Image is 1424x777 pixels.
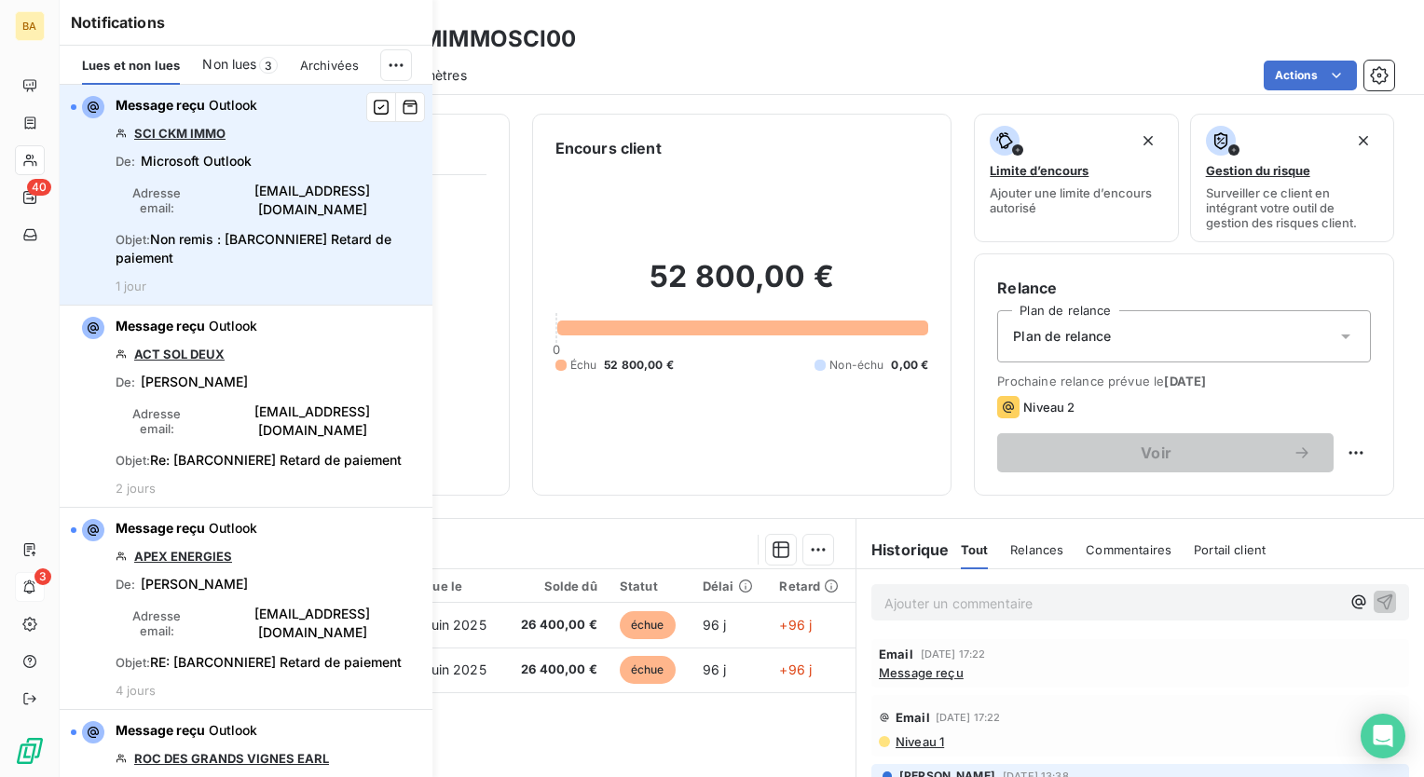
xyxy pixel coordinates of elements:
[879,647,913,661] span: Email
[204,182,421,219] span: [EMAIL_ADDRESS][DOMAIN_NAME]
[150,654,402,670] span: RE: [BARCONNIERE] Retard de paiement
[997,277,1371,299] h6: Relance
[990,185,1162,215] span: Ajouter une limite d’encours autorisé
[116,655,150,670] span: Objet :
[961,542,989,557] span: Tout
[116,232,150,247] span: Objet :
[703,661,727,677] span: 96 j
[936,712,1001,723] span: [DATE] 17:22
[553,342,560,357] span: 0
[116,375,135,389] span: De :
[894,734,944,749] span: Niveau 1
[555,137,662,159] h6: Encours client
[1086,542,1171,557] span: Commentaires
[202,55,256,74] span: Non lues
[204,605,421,642] span: [EMAIL_ADDRESS][DOMAIN_NAME]
[779,661,812,677] span: +96 j
[1206,163,1310,178] span: Gestion du risque
[300,58,359,73] span: Archivées
[703,617,727,633] span: 96 j
[60,508,432,710] button: Message reçu OutlookAPEX ENERGIESDe:[PERSON_NAME]Adresse email:[EMAIL_ADDRESS][DOMAIN_NAME]Objet:...
[116,481,156,496] span: 2 jours
[116,279,146,293] span: 1 jour
[71,11,421,34] h6: Notifications
[779,617,812,633] span: +96 j
[134,126,226,141] a: SCI CKM IMMO
[1194,542,1266,557] span: Portail client
[209,318,257,334] span: Outlook
[514,661,596,679] span: 26 400,00 €
[570,357,597,374] span: Échu
[620,579,680,593] div: Statut
[1264,61,1357,90] button: Actions
[34,568,51,585] span: 3
[974,114,1178,242] button: Limite d’encoursAjouter une limite d’encours autorisé
[259,57,278,74] span: 3
[15,11,45,41] div: BA
[141,373,248,391] span: [PERSON_NAME]
[15,736,45,766] img: Logo LeanPay
[116,453,150,468] span: Objet :
[604,357,674,374] span: 52 800,00 €
[209,97,257,113] span: Outlook
[116,231,391,266] span: Non remis : [BARCONNIERE] Retard de paiement
[555,258,929,314] h2: 52 800,00 €
[514,616,596,634] span: 26 400,00 €
[60,85,432,306] button: Message reçu OutlookSCI CKM IMMODe:Microsoft OutlookAdresse email:[EMAIL_ADDRESS][DOMAIN_NAME]Obj...
[1023,400,1075,415] span: Niveau 2
[134,549,232,564] a: APEX ENERGIES
[921,648,986,660] span: [DATE] 17:22
[620,656,676,684] span: échue
[620,611,676,639] span: échue
[141,152,252,170] span: Microsoft Outlook
[209,722,257,738] span: Outlook
[116,185,199,215] span: Adresse email :
[1164,374,1206,388] span: [DATE]
[134,751,329,766] a: ROC DES GRANDS VIGNES EARL
[1013,327,1111,346] span: Plan de relance
[1010,542,1063,557] span: Relances
[60,306,432,508] button: Message reçu OutlookACT SOL DEUXDe:[PERSON_NAME]Adresse email:[EMAIL_ADDRESS][DOMAIN_NAME]Objet:R...
[410,617,486,633] span: 13 juin 2025
[1020,445,1293,460] span: Voir
[997,374,1371,388] span: Prochaine relance prévue le
[514,579,596,593] div: Solde dû
[141,575,248,593] span: [PERSON_NAME]
[896,710,930,725] span: Email
[990,163,1089,178] span: Limite d’encours
[204,402,421,440] span: [EMAIL_ADDRESS][DOMAIN_NAME]
[879,665,964,680] span: Message reçu
[134,347,225,361] a: ACT SOL DEUX
[116,608,199,638] span: Adresse email :
[1361,714,1405,758] div: Open Intercom Messenger
[829,357,883,374] span: Non-échu
[1206,185,1378,230] span: Surveiller ce client en intégrant votre outil de gestion des risques client.
[27,179,51,196] span: 40
[116,97,205,113] span: Message reçu
[891,357,928,374] span: 0,00 €
[82,58,180,73] span: Lues et non lues
[779,579,844,593] div: Retard
[116,406,199,436] span: Adresse email :
[1190,114,1394,242] button: Gestion du risqueSurveiller ce client en intégrant votre outil de gestion des risques client.
[703,579,758,593] div: Délai
[410,661,486,677] span: 13 juin 2025
[410,579,492,593] div: Échue le
[209,520,257,536] span: Outlook
[116,520,205,536] span: Message reçu
[997,433,1334,472] button: Voir
[116,683,156,698] span: 4 jours
[150,452,402,468] span: Re: [BARCONNIERE] Retard de paiement
[116,318,205,334] span: Message reçu
[116,577,135,592] span: De :
[856,538,950,561] h6: Historique
[116,722,205,738] span: Message reçu
[116,154,135,169] span: De :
